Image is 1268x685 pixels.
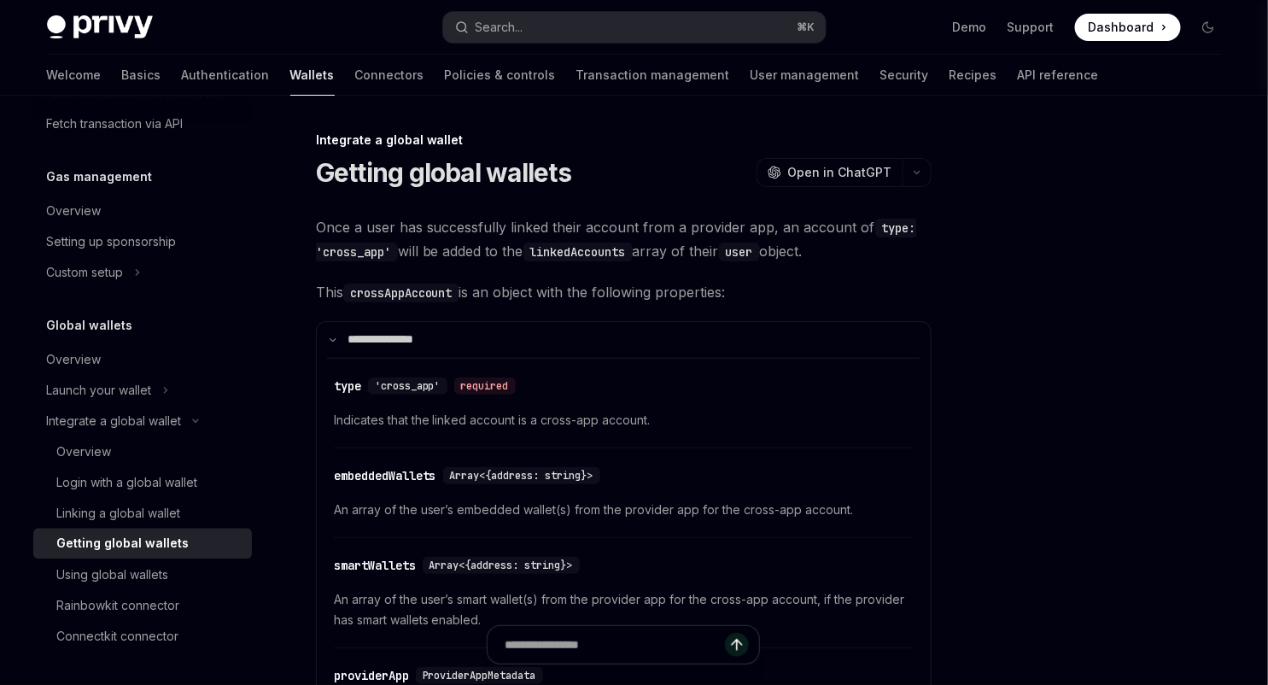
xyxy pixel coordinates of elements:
div: Rainbowkit connector [57,595,180,616]
div: type [334,378,361,395]
div: Launch your wallet [47,380,152,401]
a: Security [880,55,929,96]
a: Overview [33,196,252,226]
button: Toggle dark mode [1195,14,1222,41]
a: Recipes [950,55,997,96]
div: Connectkit connector [57,626,179,647]
a: Welcome [47,55,102,96]
a: Setting up sponsorship [33,226,252,257]
span: 'cross_app' [375,379,441,393]
code: user [719,243,760,261]
div: Login with a global wallet [57,472,198,493]
span: Once a user has successfully linked their account from a provider app, an account of will be adde... [316,215,932,263]
div: Custom setup [47,262,124,283]
h5: Global wallets [47,315,133,336]
span: Open in ChatGPT [788,164,892,181]
span: Array<{address: string}> [450,469,593,483]
a: Using global wallets [33,559,252,590]
a: Connectkit connector [33,621,252,652]
div: Search... [476,17,523,38]
a: Getting global wallets [33,529,252,559]
span: Dashboard [1089,19,1154,36]
h1: Getting global wallets [316,157,572,188]
a: Basics [122,55,161,96]
div: Integrate a global wallet [47,411,182,431]
div: required [454,378,516,395]
div: Overview [47,349,102,370]
div: embeddedWallets [334,467,436,484]
a: Transaction management [576,55,730,96]
span: An array of the user’s smart wallet(s) from the provider app for the cross-app account, if the pr... [334,589,914,630]
span: ⌘ K [798,20,815,34]
div: Overview [57,442,112,462]
code: linkedAccounts [523,243,633,261]
a: Overview [33,344,252,375]
span: This is an object with the following properties: [316,280,932,304]
a: Connectors [355,55,424,96]
a: User management [751,55,860,96]
button: Send message [725,633,749,657]
div: Setting up sponsorship [47,231,177,252]
div: Using global wallets [57,565,169,585]
span: Indicates that the linked account is a cross-app account. [334,410,914,430]
img: dark logo [47,15,153,39]
div: Linking a global wallet [57,503,181,524]
a: Policies & controls [445,55,556,96]
button: Open in ChatGPT [757,158,903,187]
a: Authentication [182,55,270,96]
a: Wallets [290,55,335,96]
div: Overview [47,201,102,221]
a: Linking a global wallet [33,498,252,529]
div: smartWallets [334,557,416,574]
a: Overview [33,436,252,467]
a: Login with a global wallet [33,467,252,498]
a: Dashboard [1075,14,1181,41]
button: Search...⌘K [443,12,826,43]
h5: Gas management [47,167,153,187]
div: Getting global wallets [57,534,190,554]
div: Integrate a global wallet [316,132,932,149]
a: Support [1008,19,1055,36]
div: Fetch transaction via API [47,114,184,134]
a: Rainbowkit connector [33,590,252,621]
span: An array of the user’s embedded wallet(s) from the provider app for the cross-app account. [334,500,914,520]
a: Demo [953,19,987,36]
a: Fetch transaction via API [33,108,252,139]
code: crossAppAccount [343,284,459,302]
a: API reference [1018,55,1099,96]
span: Array<{address: string}> [429,559,573,572]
